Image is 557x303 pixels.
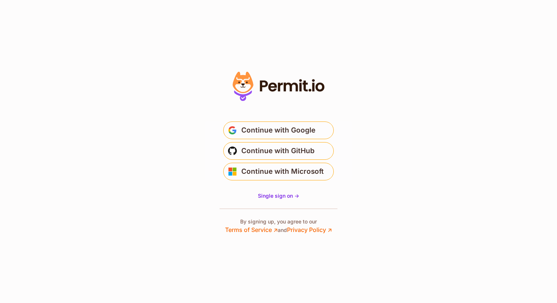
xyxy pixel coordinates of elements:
[241,166,324,177] span: Continue with Microsoft
[223,163,334,180] button: Continue with Microsoft
[241,145,315,157] span: Continue with GitHub
[225,226,278,233] a: Terms of Service ↗
[225,218,332,234] p: By signing up, you agree to our and
[223,121,334,139] button: Continue with Google
[241,124,315,136] span: Continue with Google
[287,226,332,233] a: Privacy Policy ↗
[258,192,299,200] a: Single sign on ->
[258,193,299,199] span: Single sign on ->
[223,142,334,160] button: Continue with GitHub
